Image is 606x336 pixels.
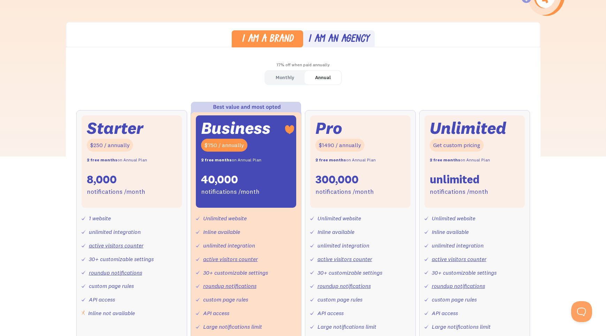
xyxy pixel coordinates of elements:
a: active visitors counter [432,255,486,262]
div: Unlimited website [317,213,361,223]
strong: 2 free months [87,157,117,162]
div: I am a brand [241,35,293,45]
div: Annual [315,72,331,83]
div: 30+ customizable settings [317,268,382,278]
div: Inline available [432,227,469,237]
div: notifications /month [201,187,260,197]
div: on Annual Plan [87,155,147,165]
a: active visitors counter [89,242,144,249]
strong: 2 free months [430,157,460,162]
div: $1490 / annually [315,139,365,152]
a: roundup notifications [203,282,256,289]
div: notifications /month [430,187,488,197]
div: 30+ customizable settings [203,268,268,278]
div: on Annual Plan [315,155,376,165]
a: roundup notifications [89,269,142,276]
div: 30+ customizable settings [89,254,154,264]
div: Pro [315,121,342,136]
div: API access [317,308,344,318]
div: Monthly [276,72,294,83]
div: Unlimited [430,121,506,136]
div: unlimited integration [317,240,369,251]
div: unlimited integration [203,240,255,251]
div: on Annual Plan [201,155,261,165]
div: unlimited integration [89,227,141,237]
div: Get custom pricing [430,139,484,152]
div: API access [203,308,229,318]
div: 17% off when paid annually [66,60,540,70]
div: $750 / annually [201,139,247,152]
iframe: Toggle Customer Support [571,301,592,322]
div: Unlimited website [203,213,247,223]
div: 30+ customizable settings [432,268,497,278]
div: Starter [87,121,143,136]
div: Inline available [317,227,354,237]
div: unlimited integration [432,240,484,251]
a: roundup notifications [432,282,485,289]
div: Inline available [203,227,240,237]
div: custom page rules [432,295,477,305]
a: active visitors counter [317,255,372,262]
div: Inline not available [88,308,135,318]
div: 40,000 [201,172,238,187]
div: Large notifications limit [317,322,376,332]
div: Unlimited website [432,213,475,223]
div: 8,000 [87,172,117,187]
div: on Annual Plan [430,155,490,165]
div: custom page rules [89,281,134,291]
div: custom page rules [317,295,362,305]
div: notifications /month [87,187,145,197]
a: roundup notifications [317,282,371,289]
div: Business [201,121,270,136]
div: 300,000 [315,172,359,187]
strong: 2 free months [315,157,346,162]
div: API access [432,308,458,318]
div: unlimited [430,172,480,187]
div: notifications /month [315,187,374,197]
a: active visitors counter [203,255,258,262]
div: 1 website [89,213,111,223]
div: I am an agency [308,35,369,45]
div: Large notifications limit [432,322,491,332]
div: API access [89,295,115,305]
strong: 2 free months [201,157,232,162]
div: custom page rules [203,295,248,305]
div: Large notifications limit [203,322,262,332]
div: $250 / annually [87,139,133,152]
